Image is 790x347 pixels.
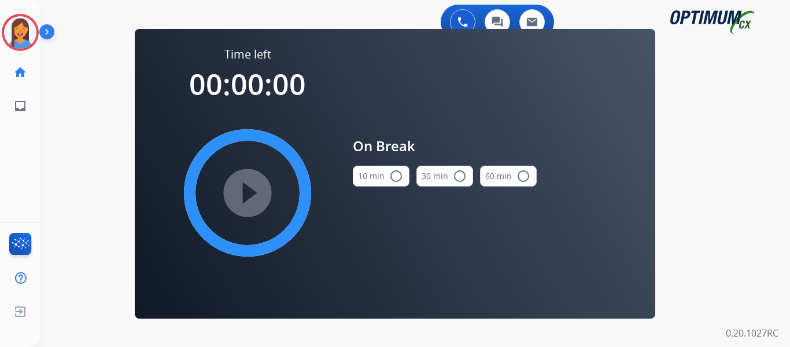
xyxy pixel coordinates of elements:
[353,166,409,187] button: 10 min
[13,65,27,79] mat-icon: home
[453,169,467,183] mat-icon: radio_button_unchecked
[480,166,537,187] button: 60 min
[189,64,306,104] span: 00:00:00
[516,169,530,183] mat-icon: radio_button_unchecked
[224,46,271,63] span: Time left
[416,166,473,187] button: 30 min
[726,326,778,340] p: 0.20.1027RC
[353,136,537,156] span: On Break
[389,169,403,183] mat-icon: radio_button_unchecked
[4,16,36,49] img: avatar
[13,99,27,113] mat-icon: inbox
